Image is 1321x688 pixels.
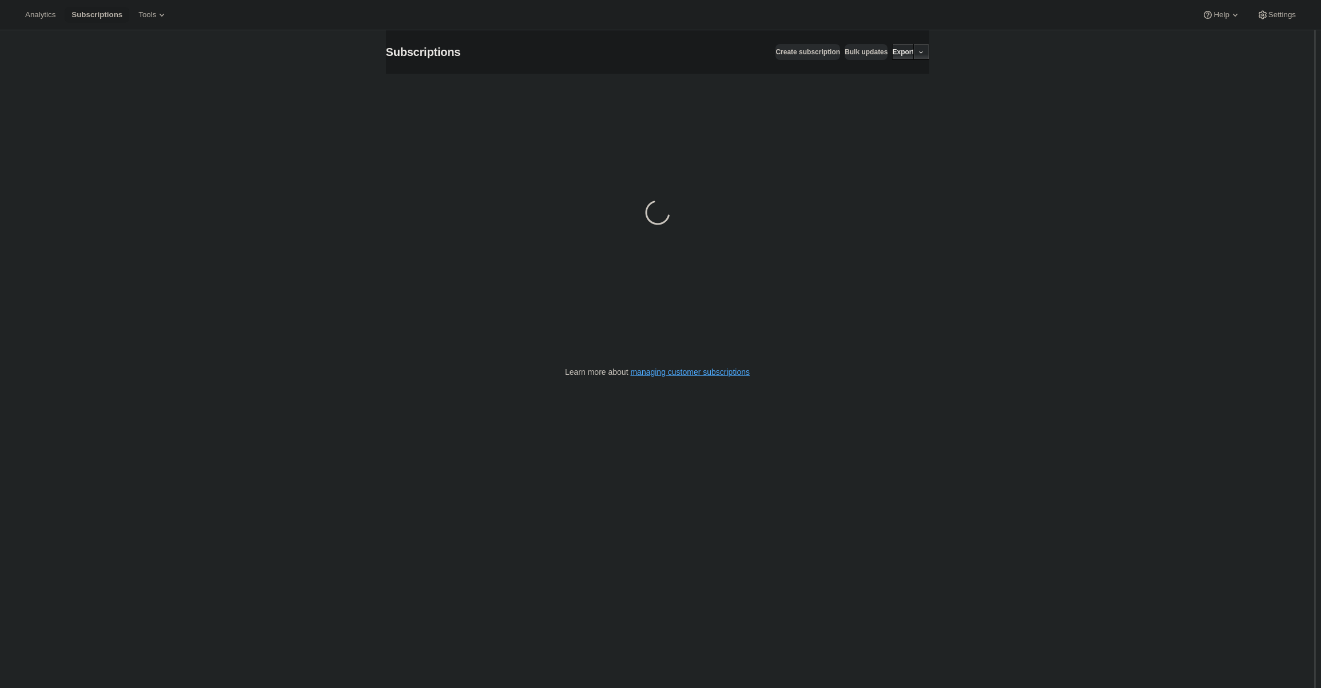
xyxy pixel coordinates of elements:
[1195,7,1247,23] button: Help
[565,366,750,378] p: Learn more about
[775,44,840,60] button: Create subscription
[775,47,840,57] span: Create subscription
[138,10,156,19] span: Tools
[892,44,914,60] button: Export
[386,46,461,58] span: Subscriptions
[1268,10,1296,19] span: Settings
[25,10,55,19] span: Analytics
[71,10,122,19] span: Subscriptions
[18,7,62,23] button: Analytics
[1250,7,1303,23] button: Settings
[630,367,750,377] a: managing customer subscriptions
[892,47,914,57] span: Export
[845,44,888,60] button: Bulk updates
[845,47,888,57] span: Bulk updates
[132,7,174,23] button: Tools
[1213,10,1229,19] span: Help
[65,7,129,23] button: Subscriptions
